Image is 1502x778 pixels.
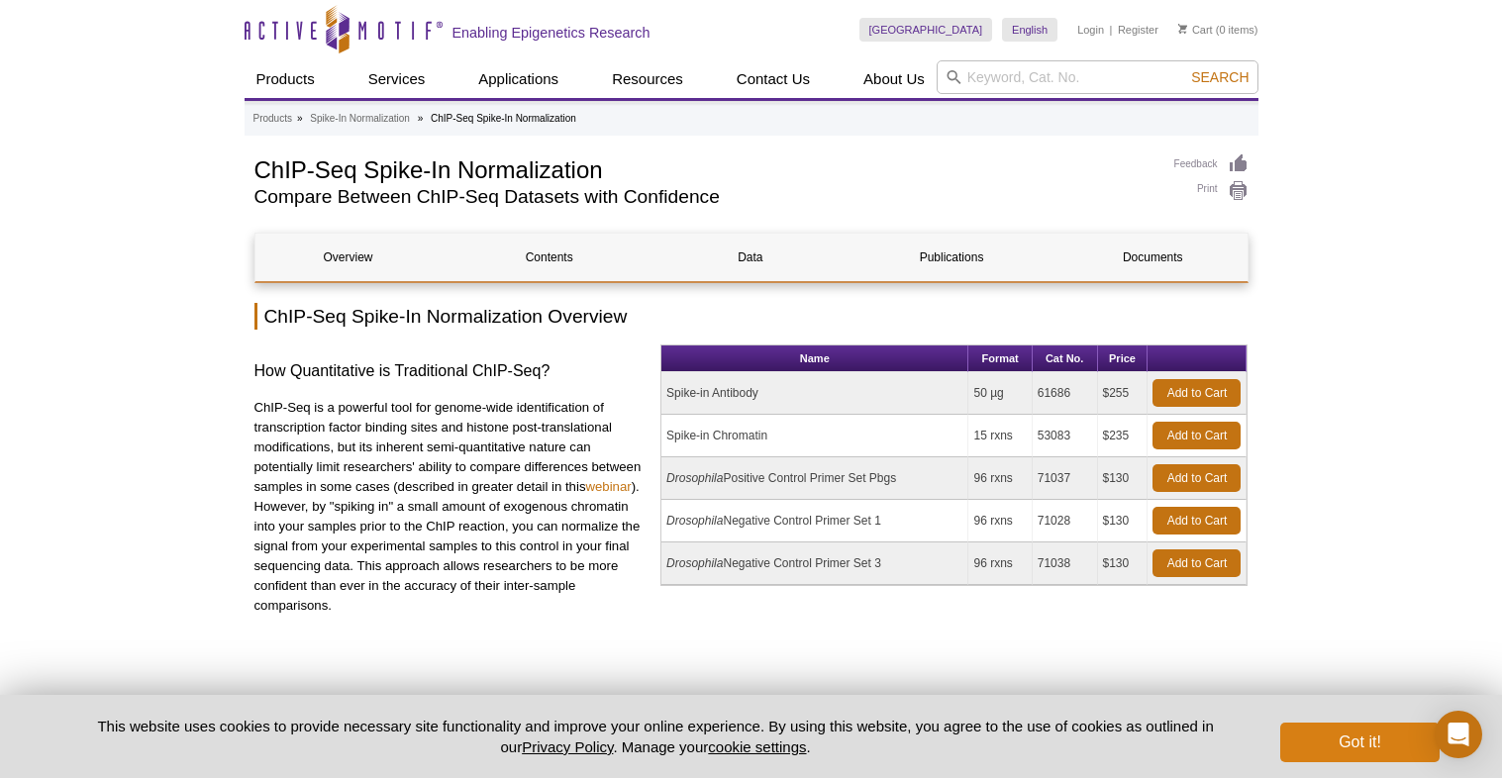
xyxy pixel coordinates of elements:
[1098,372,1149,415] td: $255
[1152,464,1241,492] a: Add to Cart
[1152,549,1241,577] a: Add to Cart
[1098,500,1149,542] td: $130
[661,415,968,457] td: Spike-in Chromatin
[297,113,303,124] li: »
[1152,507,1241,535] a: Add to Cart
[1280,723,1439,762] button: Got it!
[968,542,1032,585] td: 96 rxns
[661,500,968,542] td: Negative Control Primer Set 1
[1191,69,1249,85] span: Search
[1435,711,1482,758] div: Open Intercom Messenger
[254,153,1154,183] h1: ChIP-Seq Spike-In Normalization
[657,234,844,281] a: Data
[1174,180,1249,202] a: Print
[1110,18,1113,42] li: |
[1152,422,1241,449] a: Add to Cart
[600,60,695,98] a: Resources
[456,234,643,281] a: Contents
[1098,542,1149,585] td: $130
[661,542,968,585] td: Negative Control Primer Set 3
[1178,24,1187,34] img: Your Cart
[356,60,438,98] a: Services
[708,738,806,755] button: cookie settings
[666,471,723,485] i: Drosophila
[431,113,576,124] li: ChIP-Seq Spike-In Normalization
[1002,18,1057,42] a: English
[851,60,937,98] a: About Us
[1098,345,1149,372] th: Price
[937,60,1258,94] input: Keyword, Cat. No.
[968,372,1032,415] td: 50 µg
[1152,379,1241,407] a: Add to Cart
[1033,500,1098,542] td: 71028
[1077,23,1104,37] a: Login
[310,110,410,128] a: Spike-In Normalization
[254,398,647,616] p: ChIP-Seq is a powerful tool for genome-wide identification of transcription factor binding sites ...
[1033,415,1098,457] td: 53083
[255,234,442,281] a: Overview
[253,110,292,128] a: Products
[1118,23,1158,37] a: Register
[452,24,651,42] h2: Enabling Epigenetics Research
[254,188,1154,206] h2: Compare Between ChIP-Seq Datasets with Confidence
[245,60,327,98] a: Products
[968,345,1032,372] th: Format
[254,303,1249,330] h2: ChIP-Seq Spike-In Normalization Overview
[1033,345,1098,372] th: Cat No.
[968,457,1032,500] td: 96 rxns
[254,359,647,383] h3: How Quantitative is Traditional ChIP-Seq?
[254,690,1249,714] h3: How Can Spike-In Normalization Improve ChIP-Seq Analysis?
[1033,372,1098,415] td: 61686
[859,18,993,42] a: [GEOGRAPHIC_DATA]
[1033,457,1098,500] td: 71037
[725,60,822,98] a: Contact Us
[661,345,968,372] th: Name
[1178,18,1258,42] li: (0 items)
[661,457,968,500] td: Positive Control Primer Set Pbgs
[968,500,1032,542] td: 96 rxns
[666,514,723,528] i: Drosophila
[1059,234,1246,281] a: Documents
[1185,68,1254,86] button: Search
[968,415,1032,457] td: 15 rxns
[418,113,424,124] li: »
[1098,457,1149,500] td: $130
[666,556,723,570] i: Drosophila
[1098,415,1149,457] td: $235
[466,60,570,98] a: Applications
[661,372,968,415] td: Spike-in Antibody
[1174,153,1249,175] a: Feedback
[1178,23,1213,37] a: Cart
[585,479,631,494] a: webinar
[63,716,1249,757] p: This website uses cookies to provide necessary site functionality and improve your online experie...
[522,738,613,755] a: Privacy Policy
[858,234,1045,281] a: Publications
[1033,542,1098,585] td: 71038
